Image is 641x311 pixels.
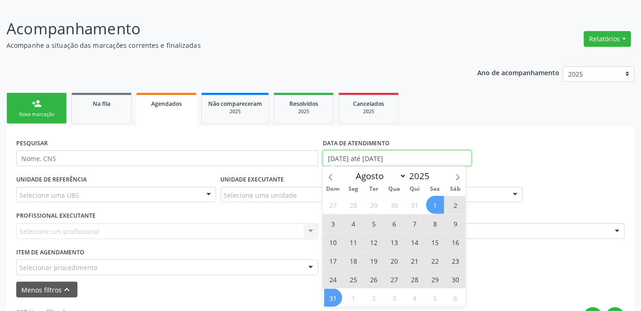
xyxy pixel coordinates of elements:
span: Selecionar procedimento [19,263,97,272]
span: Selecione uma UBS [19,190,79,200]
span: Agosto 11, 2025 [345,233,363,251]
span: Agosto 18, 2025 [345,252,363,270]
i: keyboard_arrow_up [62,285,72,295]
span: Selecione uma unidade [224,190,297,200]
span: Agosto 28, 2025 [406,270,424,288]
span: Agosto 15, 2025 [426,233,444,251]
span: Agosto 16, 2025 [447,233,465,251]
p: Ano de acompanhamento [478,66,560,78]
span: Agosto 27, 2025 [385,270,404,288]
span: Agosto 22, 2025 [426,252,444,270]
span: Resolvidos [289,100,318,108]
span: Qua [384,186,404,192]
span: Sáb [445,186,466,192]
button: Menos filtroskeyboard_arrow_up [16,282,77,298]
span: Setembro 5, 2025 [426,289,444,307]
span: Agosto 1, 2025 [426,196,444,214]
span: Agosto 10, 2025 [324,233,342,251]
label: UNIDADE DE REFERÊNCIA [16,173,87,187]
span: Julho 29, 2025 [365,196,383,214]
span: Julho 30, 2025 [385,196,404,214]
span: Agosto 23, 2025 [447,252,465,270]
span: Setembro 2, 2025 [365,289,383,307]
span: Agosto 29, 2025 [426,270,444,288]
span: Não compareceram [208,100,262,108]
span: Setembro 1, 2025 [345,289,363,307]
button: Relatórios [584,31,631,47]
input: Selecione um intervalo [323,150,472,166]
span: Agosto 9, 2025 [447,214,465,233]
span: Na fila [93,100,110,108]
label: PESQUISAR [16,136,48,150]
span: Julho 27, 2025 [324,196,342,214]
span: Agosto 8, 2025 [426,214,444,233]
span: Agosto 2, 2025 [447,196,465,214]
span: Agosto 13, 2025 [385,233,404,251]
div: 2025 [208,108,262,115]
span: Agosto 26, 2025 [365,270,383,288]
input: Year [407,170,437,182]
span: Agosto 30, 2025 [447,270,465,288]
label: UNIDADE EXECUTANTE [221,173,284,187]
span: Agosto 25, 2025 [345,270,363,288]
select: Month [351,169,407,182]
span: Dom [323,186,343,192]
span: Agosto 14, 2025 [406,233,424,251]
div: 2025 [281,108,327,115]
span: Agosto 4, 2025 [345,214,363,233]
span: Agosto 5, 2025 [365,214,383,233]
span: Agosto 7, 2025 [406,214,424,233]
span: Julho 31, 2025 [406,196,424,214]
span: Agosto 20, 2025 [385,252,404,270]
span: Julho 28, 2025 [345,196,363,214]
p: Acompanhamento [6,17,446,40]
div: 2025 [346,108,392,115]
span: Agendados [151,100,182,108]
span: Agosto 6, 2025 [385,214,404,233]
span: Ter [364,186,384,192]
input: Nome, CNS [16,150,318,166]
span: Setembro 6, 2025 [447,289,465,307]
span: Agosto 19, 2025 [365,252,383,270]
span: Agosto 24, 2025 [324,270,342,288]
span: Qui [404,186,425,192]
span: Setembro 4, 2025 [406,289,424,307]
span: Agosto 31, 2025 [324,289,342,307]
label: DATA DE ATENDIMENTO [323,136,390,150]
span: Seg [343,186,364,192]
label: Item de agendamento [16,246,84,260]
p: Acompanhe a situação das marcações correntes e finalizadas [6,40,446,50]
span: Agosto 21, 2025 [406,252,424,270]
label: PROFISSIONAL EXECUTANTE [16,209,96,223]
span: Setembro 3, 2025 [385,289,404,307]
span: Agosto 17, 2025 [324,252,342,270]
span: Agosto 3, 2025 [324,214,342,233]
div: person_add [32,98,42,109]
span: Cancelados [353,100,385,108]
div: Nova marcação [13,111,60,118]
span: Sex [425,186,445,192]
span: Agosto 12, 2025 [365,233,383,251]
